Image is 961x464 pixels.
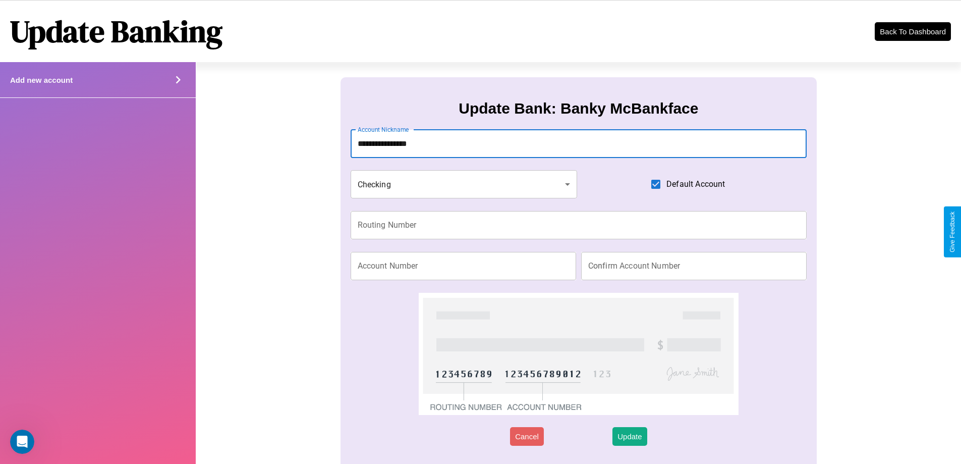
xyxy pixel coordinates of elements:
img: check [419,293,738,415]
div: Give Feedback [949,212,956,252]
h4: Add new account [10,76,73,84]
button: Back To Dashboard [875,22,951,41]
iframe: Intercom live chat [10,430,34,454]
span: Default Account [666,178,725,190]
h3: Update Bank: Banky McBankface [459,100,698,117]
button: Cancel [510,427,544,446]
label: Account Nickname [358,125,409,134]
h1: Update Banking [10,11,222,52]
div: Checking [351,170,578,198]
button: Update [612,427,647,446]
